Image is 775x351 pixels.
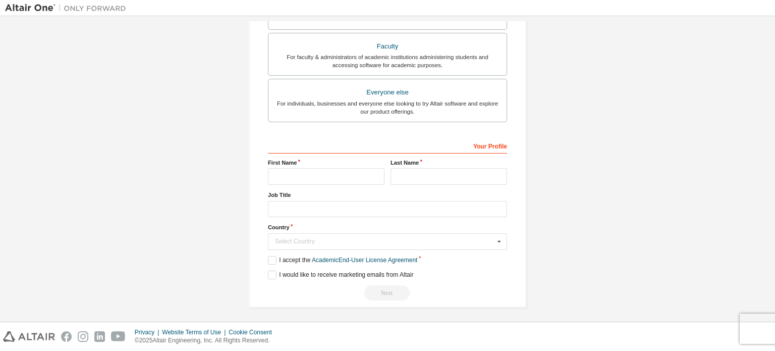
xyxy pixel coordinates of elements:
[268,223,507,231] label: Country
[274,53,501,69] div: For faculty & administrators of academic institutions administering students and accessing softwa...
[391,159,507,167] label: Last Name
[275,238,494,244] div: Select Country
[268,137,507,154] div: Your Profile
[274,85,501,99] div: Everyone else
[268,271,413,279] label: I would like to receive marketing emails from Altair
[135,328,162,336] div: Privacy
[268,191,507,199] label: Job Title
[162,328,229,336] div: Website Terms of Use
[274,39,501,54] div: Faculty
[135,336,278,345] p: © 2025 Altair Engineering, Inc. All Rights Reserved.
[94,331,105,342] img: linkedin.svg
[268,285,507,300] div: Read and acccept EULA to continue
[229,328,278,336] div: Cookie Consent
[274,99,501,116] div: For individuals, businesses and everyone else looking to try Altair software and explore our prod...
[268,159,384,167] label: First Name
[78,331,88,342] img: instagram.svg
[5,3,131,13] img: Altair One
[268,256,417,265] label: I accept the
[3,331,55,342] img: altair_logo.svg
[61,331,72,342] img: facebook.svg
[312,257,417,264] a: Academic End-User License Agreement
[111,331,126,342] img: youtube.svg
